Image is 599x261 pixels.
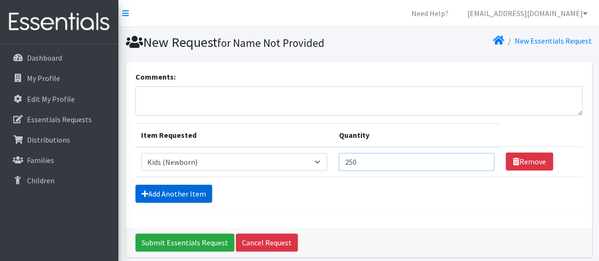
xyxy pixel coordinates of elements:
[27,73,60,83] p: My Profile
[4,90,115,108] a: Edit My Profile
[460,4,595,23] a: [EMAIL_ADDRESS][DOMAIN_NAME]
[404,4,456,23] a: Need Help?
[4,110,115,129] a: Essentials Requests
[135,71,176,82] label: Comments:
[4,69,115,88] a: My Profile
[27,53,62,63] p: Dashboard
[4,6,115,38] img: HumanEssentials
[126,34,356,51] h1: New Request
[236,234,298,252] a: Cancel Request
[4,130,115,149] a: Distributions
[27,115,92,124] p: Essentials Requests
[4,151,115,170] a: Families
[135,234,234,252] input: Submit Essentials Request
[27,155,54,165] p: Families
[27,94,75,104] p: Edit My Profile
[217,36,324,50] small: for Name Not Provided
[27,135,70,144] p: Distributions
[506,153,553,171] a: Remove
[27,176,54,185] p: Children
[4,171,115,190] a: Children
[515,36,592,45] a: New Essentials Request
[4,48,115,67] a: Dashboard
[135,123,333,147] th: Item Requested
[135,185,212,203] a: Add Another Item
[333,123,500,147] th: Quantity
